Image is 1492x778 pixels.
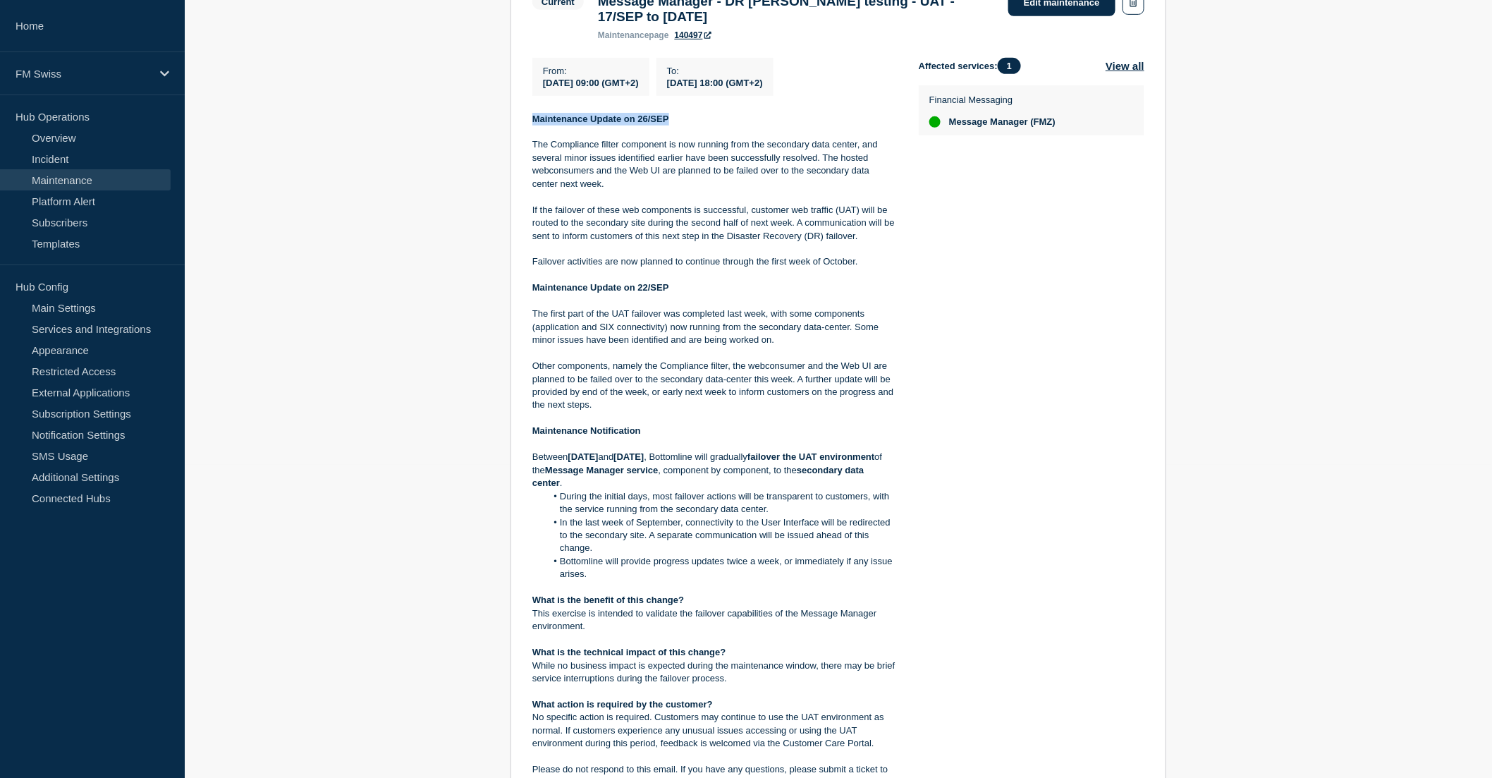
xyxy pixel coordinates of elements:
p: The first part of the UAT failover was completed last week, with some components (application and... [532,308,896,346]
strong: [DATE] [568,451,599,462]
strong: [DATE] [613,451,644,462]
p: To : [667,66,763,76]
button: View all [1106,58,1144,74]
strong: What is the technical impact of this change? [532,647,726,657]
a: 140497 [675,30,711,40]
p: No specific action is required. Customers may continue to use the UAT environment as normal. If c... [532,711,896,750]
p: The Compliance filter component is now running from the secondary data center, and several minor ... [532,138,896,190]
span: 1 [998,58,1021,74]
p: Other components, namely the Compliance filter, the webconsumer and the Web UI are planned to be ... [532,360,896,412]
p: FM Swiss [16,68,151,80]
strong: What action is required by the customer? [532,699,713,710]
strong: Maintenance Notification [532,425,641,436]
strong: failover the UAT environment [747,451,874,462]
p: While no business impact is expected during the maintenance window, there may be brief service in... [532,660,896,686]
p: Between and , Bottomline will gradually of the , component by component, to the . [532,451,896,490]
p: page [598,30,669,40]
li: Bottomline will provide progress updates twice a week, or immediately if any issue arises. [546,555,897,581]
span: Message Manager (FMZ) [949,116,1056,128]
strong: What is the benefit of this change? [532,595,684,605]
p: Failover activities are now planned to continue through the first week of October. [532,255,896,268]
strong: Maintenance Update on 22/SEP [532,282,669,293]
span: [DATE] 09:00 (GMT+2) [543,78,639,88]
p: If the failover of these web components is successful, customer web traffic (UAT) will be routed ... [532,204,896,243]
span: maintenance [598,30,649,40]
span: [DATE] 18:00 (GMT+2) [667,78,763,88]
p: Financial Messaging [929,95,1056,105]
p: This exercise is intended to validate the failover capabilities of the Message Manager environment. [532,607,896,633]
div: up [929,116,941,128]
p: From : [543,66,639,76]
strong: Message Manager service [545,465,658,475]
strong: Maintenance Update on 26/SEP [532,114,669,124]
li: In the last week of September, connectivity to the User Interface will be redirected to the secon... [546,516,897,555]
span: Affected services: [919,58,1028,74]
li: During the initial days, most failover actions will be transparent to customers, with the service... [546,490,897,516]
